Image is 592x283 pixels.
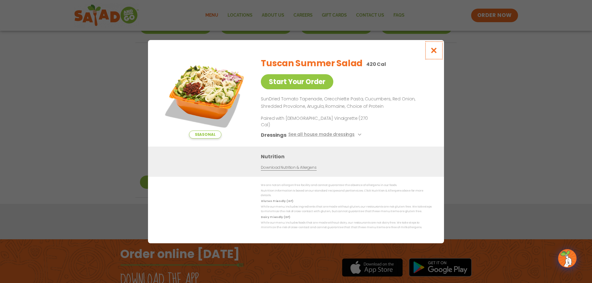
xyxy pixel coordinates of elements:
[559,250,576,267] img: wpChatIcon
[261,220,432,230] p: While our menu includes foods that are made without dairy, our restaurants are not dairy free. We...
[261,115,375,128] p: Paired with [DEMOGRAPHIC_DATA] Vinaigrette (270 Cal)
[424,40,444,61] button: Close modal
[261,215,290,219] strong: Dairy Friendly (DF)
[261,57,363,70] h2: Tuscan Summer Salad
[261,199,293,203] strong: Gluten Friendly (GF)
[288,131,363,139] button: See all house made dressings
[261,164,316,170] a: Download Nutrition & Allergens
[261,183,432,188] p: We are not an allergen free facility and cannot guarantee the absence of allergens in our foods.
[162,52,248,139] img: Featured product photo for Tuscan Summer Salad
[261,188,432,198] p: Nutrition information is based on our standard recipes and portion sizes. Click Nutrition & Aller...
[261,204,432,214] p: While our menu includes ingredients that are made without gluten, our restaurants are not gluten ...
[261,74,333,89] a: Start Your Order
[261,152,435,160] h3: Nutrition
[189,131,221,139] span: Seasonal
[366,60,386,68] p: 420 Cal
[261,95,429,110] p: SunDried Tomato Tapenade, Orecchiette Pasta, Cucumbers, Red Onion, Shredded Provolone, Arugula, R...
[261,131,286,139] h3: Dressings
